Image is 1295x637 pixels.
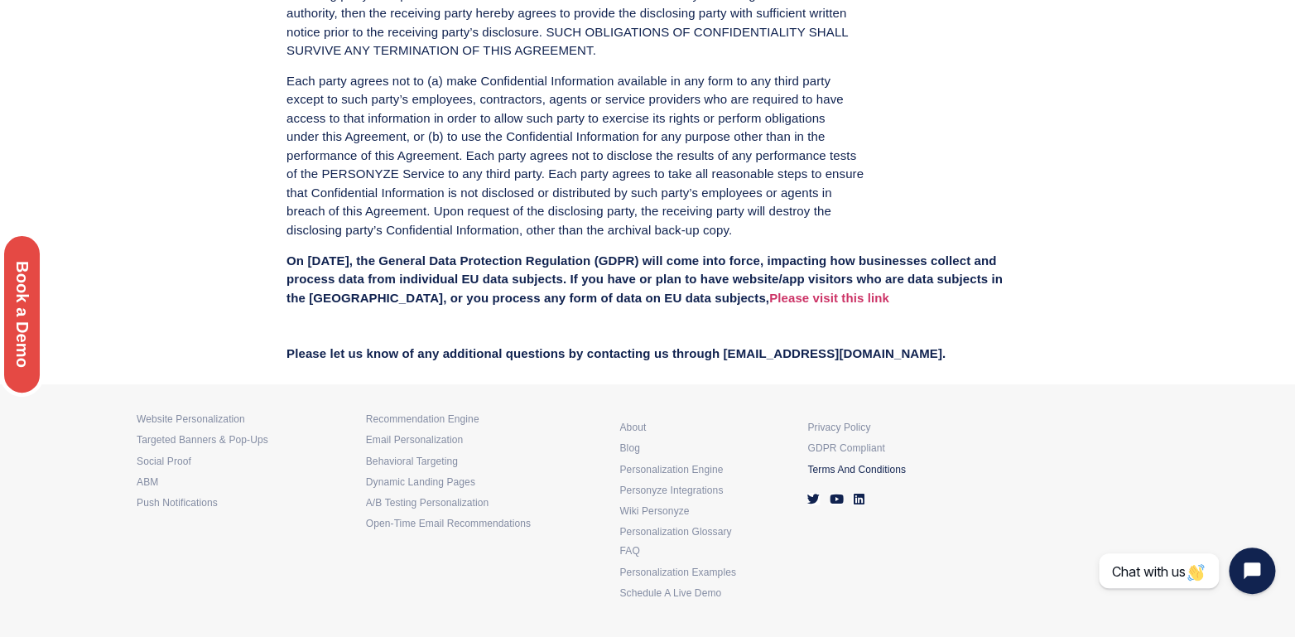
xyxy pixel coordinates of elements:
a: Personalization Engine [619,456,791,476]
a: a/b testing personalization [366,489,595,509]
h4: Blog [619,446,791,451]
a: Terms and conditions [807,456,979,476]
h6: GDPR compliant [807,446,979,451]
h4: Schedule a Live Demo [619,591,791,596]
a: Privacy policy [807,413,979,434]
a: Schedule a Live Demo [619,579,791,600]
a: ABM [137,468,366,489]
a: Website Personalization [137,405,366,426]
strong: If you have or plan to have website/app visitors who are data subjects in the [GEOGRAPHIC_DATA], ... [286,272,1003,305]
h6: ABM [137,480,366,485]
a: Dynamic Landing Pages [366,468,595,489]
h6: Push Notifications [137,500,366,506]
h6: Targeted Banners & Pop-Ups [137,437,366,443]
h6: behavioral targeting [366,459,595,465]
h6: a/b testing personalization [366,500,595,506]
a: Push Notifications [137,489,366,509]
h6: Website Personalization [137,417,366,422]
h6: Privacy policy [807,425,979,431]
h4: Personalization Glossary [619,529,791,535]
a: Personyze Integrations [619,476,791,497]
h4: FAQ [619,548,791,554]
a: Personalization Glossary [619,518,791,538]
h4: Personalization Engine [619,467,791,473]
h4: Personalization Examples [619,570,791,576]
a: behavioral targeting [366,447,595,468]
a: Open-Time Email Recommendations [366,509,595,530]
a: Targeted Banners & Pop-Ups [137,426,366,446]
h6: Dynamic Landing Pages [366,480,595,485]
h6: Social Proof [137,459,366,465]
a: Email Personalization [366,426,595,446]
a: About [619,413,791,434]
h6: Email Personalization [366,437,595,443]
h4: Personyze Integrations [619,488,791,494]
strong: Please let us know of any additional questions by contacting us through [EMAIL_ADDRESS][DOMAIN_NA... [286,346,946,360]
h4: About [619,425,791,431]
h6: Open-Time Email Recommendations [366,521,595,527]
h4: Wiki Personyze [619,509,791,514]
a: Please visit this link [769,291,889,305]
h6: Recommendation Engine [366,417,595,422]
a: Wiki Personyze [619,497,791,518]
h6: Terms and conditions [807,467,979,473]
strong: On [DATE], the General Data Protection Regulation (GDPR) will come into force, impacting how busi... [286,253,996,287]
a: Personalization Examples [619,558,791,579]
a: Blog [619,434,791,455]
a: Social Proof [137,447,366,468]
a: Recommendation Engine [366,405,595,426]
p: Each party agrees not to (a) make Confidential Information available in any form to any third par... [286,72,1009,240]
a: FAQ [619,537,791,557]
a: GDPR compliant [807,434,979,455]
